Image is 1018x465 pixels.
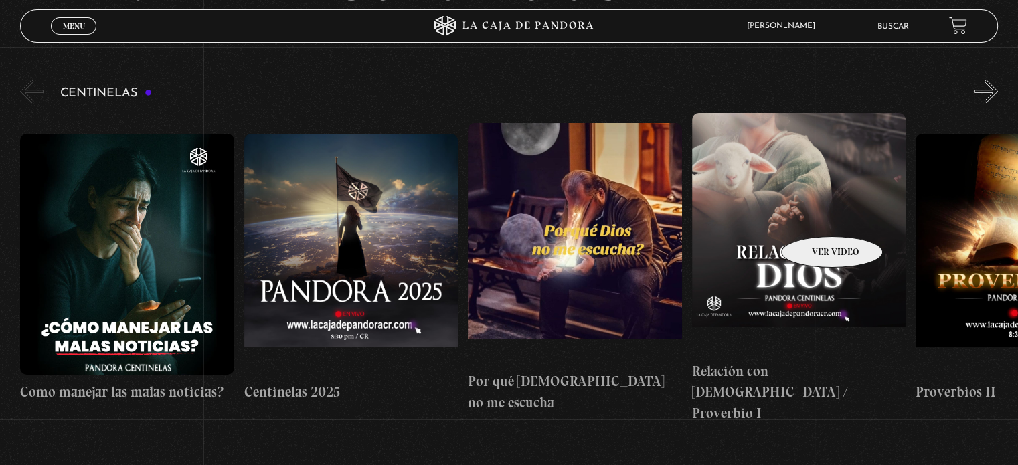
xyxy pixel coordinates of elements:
a: View your shopping cart [949,17,967,35]
h4: Como manejar las malas noticias? [20,381,234,403]
span: Cerrar [58,33,90,43]
h4: Por qué [DEMOGRAPHIC_DATA] no me escucha [468,371,681,413]
span: Menu [63,22,85,30]
span: [PERSON_NAME] [740,22,829,30]
a: Centinelas 2025 [244,113,458,424]
a: Buscar [877,23,909,31]
button: Previous [20,80,44,103]
a: Como manejar las malas noticias? [20,113,234,424]
h4: Relación con [DEMOGRAPHIC_DATA] / Proverbio I [692,361,906,424]
a: Por qué [DEMOGRAPHIC_DATA] no me escucha [468,113,681,424]
h4: Centinelas 2025 [244,381,458,403]
button: Next [974,80,998,103]
a: Relación con [DEMOGRAPHIC_DATA] / Proverbio I [692,113,906,424]
h3: Centinelas [60,87,152,100]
